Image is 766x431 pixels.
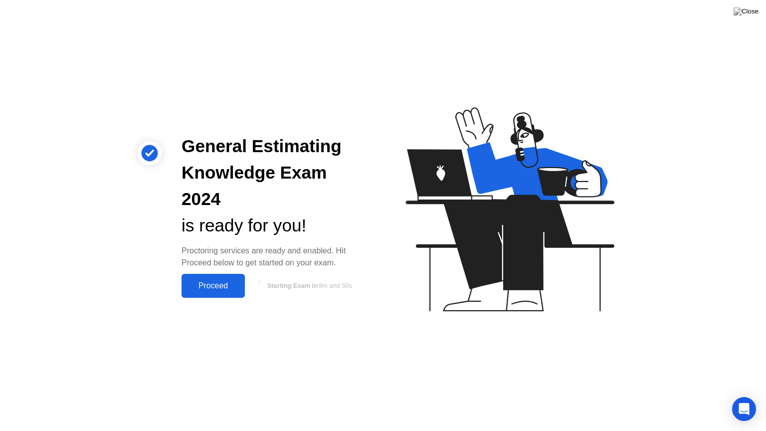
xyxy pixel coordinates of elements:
[182,213,367,239] div: is ready for you!
[732,397,756,421] div: Open Intercom Messenger
[734,7,759,15] img: Close
[182,274,245,298] button: Proceed
[185,281,242,290] div: Proceed
[182,133,367,212] div: General Estimating Knowledge Exam 2024
[250,276,367,295] button: Starting Exam in9m and 50s
[319,282,352,289] span: 9m and 50s
[182,245,367,269] div: Proctoring services are ready and enabled. Hit Proceed below to get started on your exam.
